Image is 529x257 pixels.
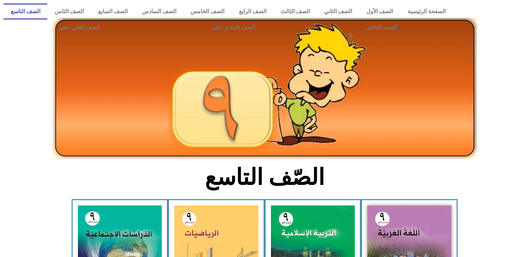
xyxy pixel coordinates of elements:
a: الصفحة الرئيسية [400,3,452,20]
a: الصف التاسع [3,3,47,20]
a: الصف الثاني [317,3,359,20]
a: الصف الثامن [47,3,91,20]
a: الصف الرابع [232,3,273,20]
a: الصف الخامس [184,3,232,20]
h2: الصّف التاسع [150,164,379,191]
a: الصف السادس [135,3,184,20]
a: الصف العاشر [311,20,452,36]
a: الصف الأول [359,3,400,20]
a: الصف الثالث [273,3,317,20]
a: الصف الحادي عشر [155,20,310,36]
a: الصف السابع [91,3,135,20]
a: الصف الثاني عشر [3,20,155,36]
